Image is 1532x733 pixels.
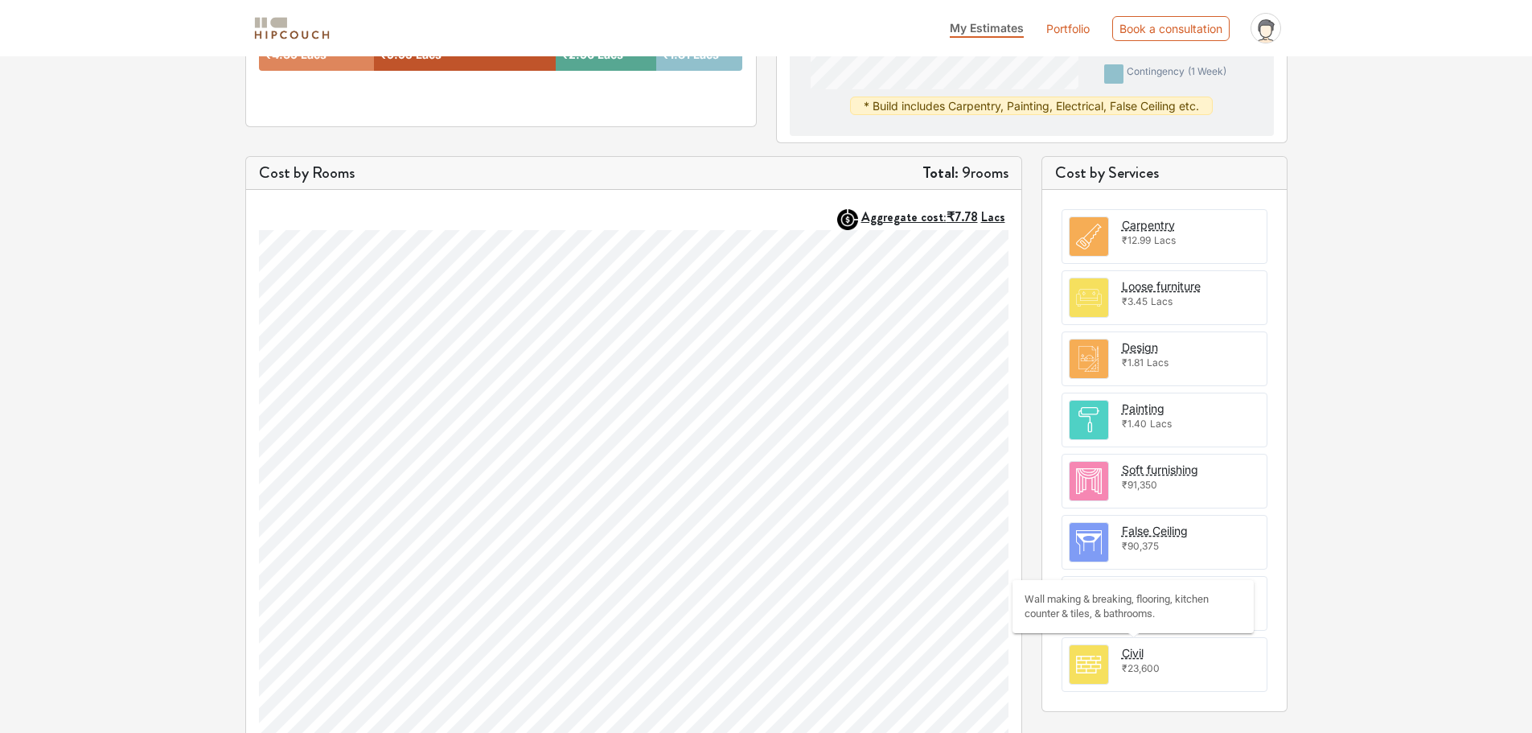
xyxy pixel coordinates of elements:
[981,208,1005,226] span: Lacs
[1188,65,1226,77] span: ( 1 week )
[1070,278,1108,317] img: room.svg
[1070,523,1108,562] img: room.svg
[1122,400,1164,417] button: Painting
[1112,16,1230,41] div: Book a consultation
[1070,462,1108,500] img: room.svg
[1122,479,1157,491] span: ₹91,350
[1147,356,1169,369] span: Lacs
[1025,592,1242,621] div: Wall making & breaking, flooring, kitchen counter & tiles, & bathrooms.
[861,209,1008,224] button: Aggregate cost:₹7.78Lacs
[922,161,959,184] strong: Total:
[1122,216,1175,233] button: Carpentry
[1122,234,1151,246] span: ₹12.99
[252,14,332,43] img: logo-horizontal.svg
[950,21,1024,35] span: My Estimates
[861,208,1005,226] strong: Aggregate cost:
[1070,401,1108,439] img: room.svg
[1150,418,1172,430] span: Lacs
[1122,278,1201,294] button: Loose furniture
[1070,340,1108,378] img: room.svg
[1122,461,1198,478] button: Soft furnishing
[1122,356,1144,369] span: ₹1.81
[1122,339,1158,356] button: Design
[837,209,858,230] img: AggregateIcon
[1154,234,1176,246] span: Lacs
[1122,295,1148,307] span: ₹3.45
[1055,163,1274,183] h5: Cost by Services
[947,208,978,226] span: ₹7.78
[1122,418,1147,430] span: ₹1.40
[1122,662,1160,674] span: ₹23,600
[1122,522,1188,539] button: False Ceiling
[252,10,332,47] span: logo-horizontal.svg
[1127,64,1226,84] div: contingency
[1070,645,1108,684] img: room.svg
[850,97,1213,115] div: * Build includes Carpentry, Painting, Electrical, False Ceiling etc.
[1151,295,1173,307] span: Lacs
[1122,540,1159,552] span: ₹90,375
[259,163,355,183] h5: Cost by Rooms
[1070,217,1108,256] img: room.svg
[1122,644,1144,661] button: Civil
[1046,20,1090,37] a: Portfolio
[922,163,1008,183] h5: 9 rooms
